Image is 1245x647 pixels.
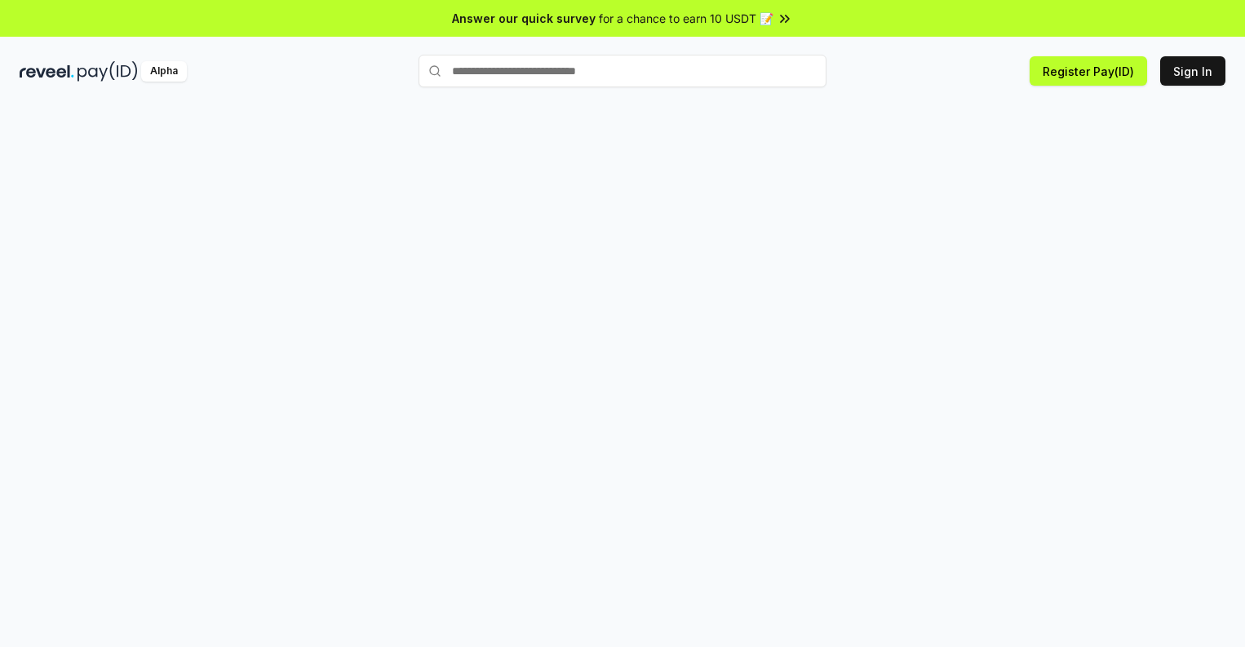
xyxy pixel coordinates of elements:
[599,10,773,27] span: for a chance to earn 10 USDT 📝
[78,61,138,82] img: pay_id
[20,61,74,82] img: reveel_dark
[141,61,187,82] div: Alpha
[452,10,596,27] span: Answer our quick survey
[1030,56,1147,86] button: Register Pay(ID)
[1160,56,1225,86] button: Sign In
